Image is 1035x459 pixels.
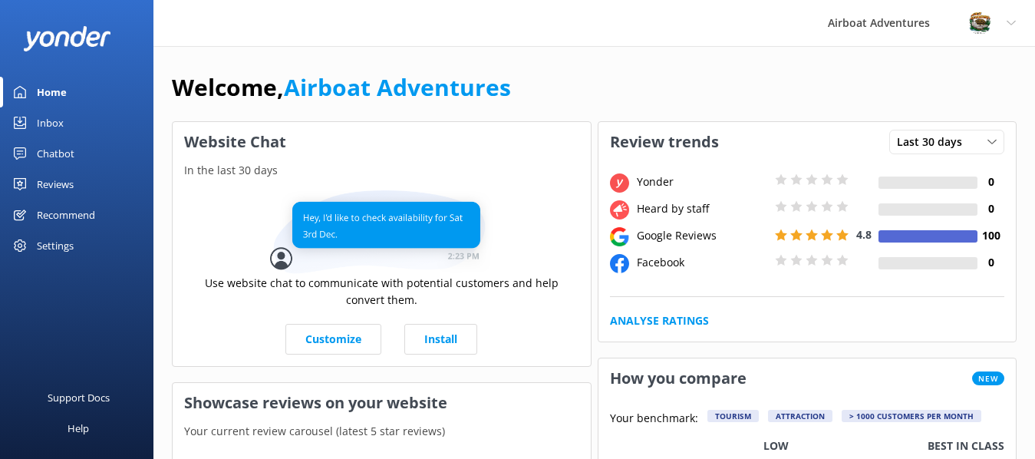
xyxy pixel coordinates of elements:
div: Yonder [633,173,771,190]
h1: Welcome, [172,69,511,106]
a: Airboat Adventures [284,71,511,103]
div: Settings [37,230,74,261]
p: Your current review carousel (latest 5 star reviews) [173,423,591,440]
a: Install [404,324,477,355]
p: Your benchmark: [610,410,698,428]
img: 271-1670286363.jpg [968,12,991,35]
p: Best in class [928,438,1004,454]
p: Use website chat to communicate with potential customers and help convert them. [184,275,579,309]
span: 4.8 [856,227,872,242]
h4: 0 [977,200,1004,217]
div: Inbox [37,107,64,138]
div: Tourism [707,410,759,422]
h3: How you compare [598,358,758,398]
h3: Website Chat [173,122,591,162]
div: Help [68,413,89,444]
h4: 100 [977,227,1004,244]
div: Reviews [37,169,74,200]
h3: Review trends [598,122,730,162]
img: conversation... [270,190,493,274]
div: Facebook [633,254,771,271]
img: yonder-white-logo.png [23,26,111,51]
span: Last 30 days [897,134,971,150]
div: Home [37,77,67,107]
span: New [972,371,1004,385]
a: Analyse Ratings [610,312,709,329]
h3: Showcase reviews on your website [173,383,591,423]
h4: 0 [977,254,1004,271]
p: Low [763,438,789,454]
p: In the last 30 days [173,162,591,179]
div: Support Docs [48,382,110,413]
a: Customize [285,324,381,355]
div: Google Reviews [633,227,771,244]
div: Attraction [768,410,832,422]
div: > 1000 customers per month [842,410,981,422]
div: Recommend [37,200,95,230]
div: Chatbot [37,138,74,169]
h4: 0 [977,173,1004,190]
div: Heard by staff [633,200,771,217]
